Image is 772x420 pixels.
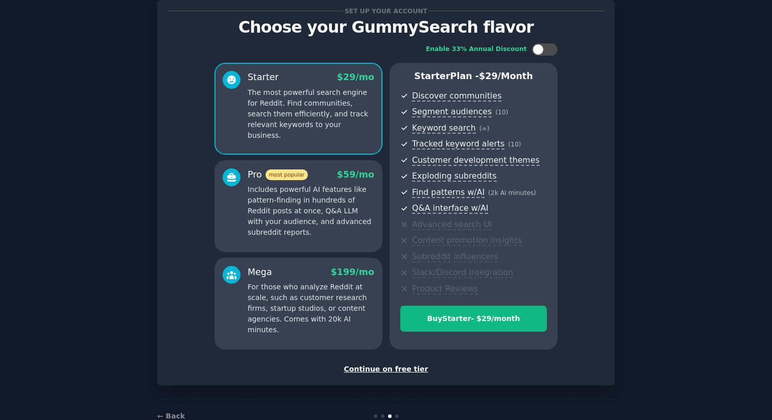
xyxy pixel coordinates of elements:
[401,313,546,324] div: Buy Starter - $ 29 /month
[412,123,476,134] span: Keyword search
[337,72,374,82] span: $ 29 /mo
[266,169,308,180] span: most popular
[331,267,374,277] span: $ 199 /mo
[412,139,504,150] span: Tracked keyword alerts
[479,71,533,81] span: $ 29 /month
[248,184,374,238] p: Includes powerful AI features like pattern-finding in hundreds of Reddit posts at once, Q&A LLM w...
[400,306,547,332] button: BuyStarter- $29/month
[412,284,478,294] span: Product Reviews
[248,71,279,84] div: Starter
[412,91,501,102] span: Discover communities
[248,266,272,279] div: Mega
[412,107,492,117] span: Segment audiences
[412,171,496,182] span: Exploding subreddits
[412,252,498,262] span: Subreddit influencers
[248,168,308,181] div: Pro
[157,412,185,420] a: ← Back
[412,219,492,230] span: Advanced search UI
[412,235,522,246] span: Content promotion insights
[426,45,527,54] div: Enable 33% Annual Discount
[412,187,485,198] span: Find patterns w/AI
[248,87,374,141] p: The most powerful search engine for Reddit. Find communities, search them efficiently, and track ...
[400,70,547,83] p: Starter Plan -
[412,155,540,166] span: Customer development themes
[488,189,536,196] span: ( 2k AI minutes )
[248,282,374,335] p: For those who analyze Reddit at scale, such as customer research firms, startup studios, or conte...
[412,203,488,214] span: Q&A interface w/AI
[343,6,429,16] span: Set up your account
[508,141,521,148] span: ( 10 )
[337,169,374,180] span: $ 59 /mo
[168,18,604,36] p: Choose your GummySearch flavor
[495,109,508,116] span: ( 10 )
[412,267,513,278] span: Slack/Discord integration
[479,125,490,132] span: ( ∞ )
[168,364,604,375] div: Continue on free tier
